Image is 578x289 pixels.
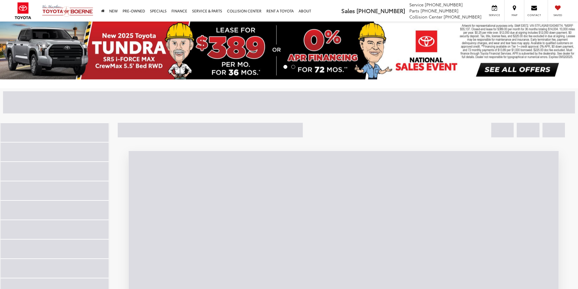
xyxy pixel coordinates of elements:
span: Service [409,2,424,8]
span: [PHONE_NUMBER] [421,8,458,14]
span: [PHONE_NUMBER] [444,14,482,20]
span: [PHONE_NUMBER] [425,2,463,8]
img: Vic Vaughan Toyota of Boerne [42,5,93,17]
span: [PHONE_NUMBER] [357,7,405,15]
span: Service [488,13,501,17]
span: Saved [551,13,564,17]
span: Parts [409,8,419,14]
span: Map [508,13,521,17]
span: Contact [527,13,541,17]
span: Collision Center [409,14,442,20]
span: Sales [341,7,355,15]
